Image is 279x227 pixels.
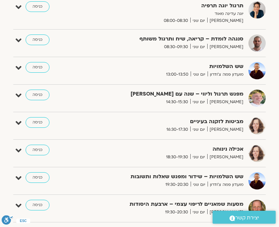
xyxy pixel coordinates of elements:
[235,213,259,222] span: יצירת קשר
[190,154,207,161] span: יום שני
[207,209,243,216] span: [PERSON_NAME]
[213,211,276,224] a: יצירת קשר
[161,17,190,24] span: 08:00-08:30
[164,154,190,161] span: 18:30-19:30
[208,71,243,78] span: מועדון פמה צ'ודרון
[26,1,49,12] a: כניסה
[162,43,190,50] span: 08:30-09:30
[190,126,207,133] span: יום שני
[26,172,49,183] a: כניסה
[104,90,243,99] strong: מפגש תרגול וליווי – שנה עם [PERSON_NAME]
[207,99,243,106] span: [PERSON_NAME]
[26,35,49,45] a: כניסה
[104,200,243,209] strong: מסעות שמאניים לריפוי עצמי – ארבעת היסודות
[190,43,207,50] span: יום שני
[191,71,208,78] span: יום שני
[26,62,49,73] a: כניסה
[163,209,190,216] span: 19:30-20:30
[104,1,243,10] strong: תרגול יוגה תרפיה
[207,154,243,161] span: [PERSON_NAME]
[163,181,191,188] span: 19:30-20:30
[190,17,207,24] span: יום שני
[26,145,49,155] a: כניסה
[104,145,243,154] strong: אכילה נינוחה
[26,200,49,210] a: כניסה
[164,126,190,133] span: 16:30-17:30
[208,181,243,188] span: מועדון פמה צ'ודרון
[164,71,191,78] span: 13:00-13:50
[104,10,243,17] p: יוגה עדינה מאוד
[104,172,243,181] strong: שש השלמויות – שידור ומפגש שאלות ותשובות
[26,90,49,100] a: כניסה
[104,35,243,43] strong: סנגהה לומדת – קריאה, שיח ותרגול משותף
[207,126,243,133] span: [PERSON_NAME]
[191,181,208,188] span: יום שני
[190,99,207,106] span: יום שני
[207,43,243,50] span: [PERSON_NAME]
[26,117,49,128] a: כניסה
[164,99,190,106] span: 14:30-15:30
[104,117,243,126] strong: מביטות לזקנה בעיניים
[104,62,243,71] strong: שש השלמויות
[190,209,207,216] span: יום שני
[207,17,243,24] span: [PERSON_NAME]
